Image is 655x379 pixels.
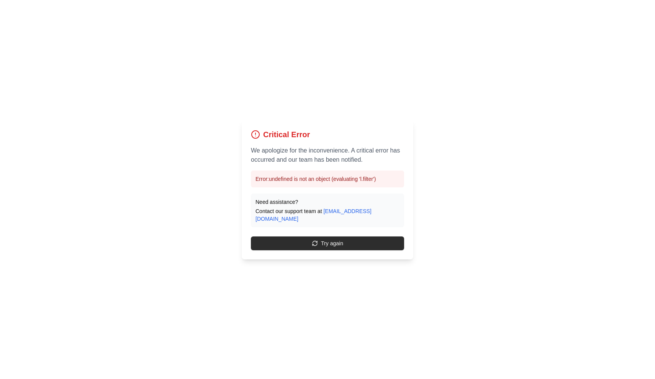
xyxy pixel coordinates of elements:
button: Try again [251,236,404,250]
p: Contact our support team at [255,207,400,223]
p: Error: undefined is not an object (evaluating 'l.filter') [255,175,400,183]
p: Need assistance? [255,198,400,206]
a: [EMAIL_ADDRESS][DOMAIN_NAME] [255,208,372,222]
h1: Critical Error [263,129,310,140]
p: We apologize for the inconvenience. A critical error has occurred and our team has been notified. [251,146,404,164]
